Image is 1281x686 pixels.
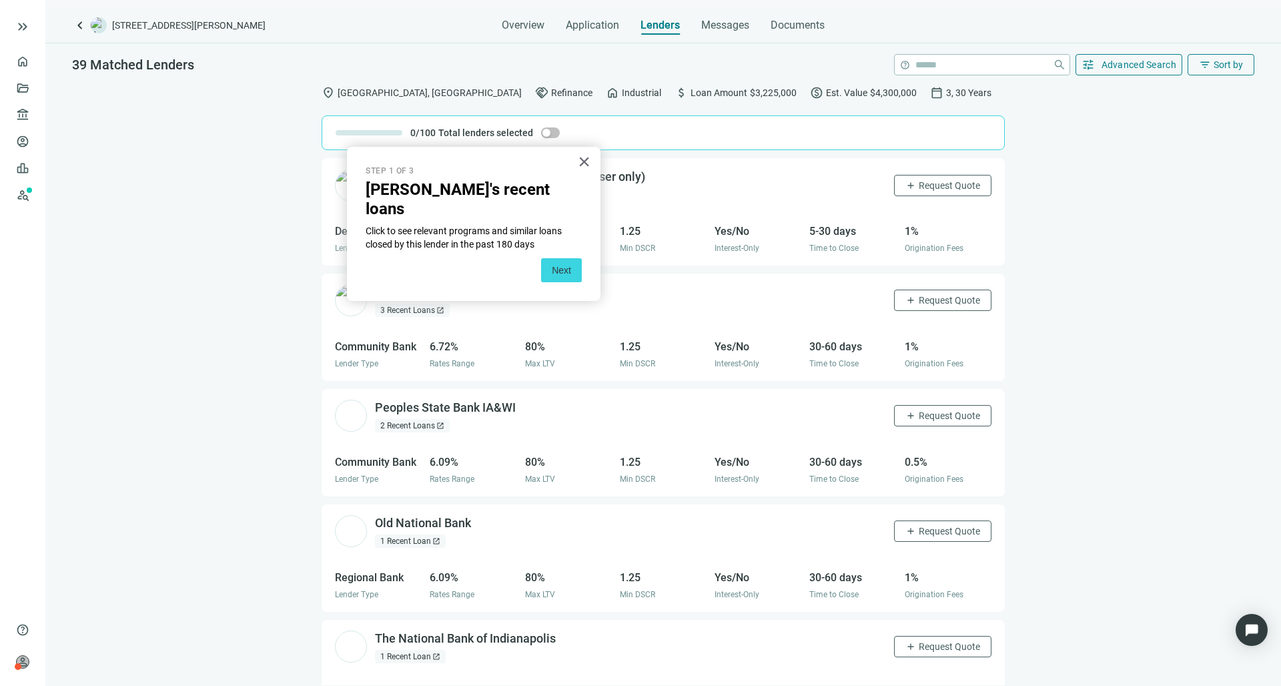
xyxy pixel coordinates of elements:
[620,454,707,470] div: 1.25
[525,590,555,599] span: Max LTV
[366,180,582,219] h2: [PERSON_NAME]'s recent loans
[335,359,378,368] span: Lender Type
[919,295,980,306] span: Request Quote
[375,400,516,416] div: Peoples State Bank IA&WI
[919,180,980,191] span: Request Quote
[436,422,444,430] span: open_in_new
[810,86,917,99] div: Est. Value
[905,338,991,355] div: 1%
[525,359,555,368] span: Max LTV
[620,590,655,599] span: Min DSCR
[112,19,266,32] span: [STREET_ADDRESS][PERSON_NAME]
[809,569,896,586] div: 30-60 days
[430,359,474,368] span: Rates Range
[375,304,450,317] div: 3 Recent Loans
[366,225,582,251] p: Click to see relevant programs and similar loans closed by this lender in the past 180 days
[410,126,436,139] span: 0/100
[809,359,859,368] span: Time to Close
[905,359,963,368] span: Origination Fees
[715,569,801,586] div: Yes/No
[715,223,801,240] div: Yes/No
[72,17,88,33] span: keyboard_arrow_left
[525,338,612,355] div: 80%
[905,569,991,586] div: 1%
[905,244,963,253] span: Origination Fees
[1082,58,1095,71] span: tune
[870,85,917,100] span: $4,300,000
[905,295,916,306] span: add
[91,17,107,33] img: deal-logo
[1236,614,1268,646] div: Open Intercom Messenger
[430,569,516,586] div: 6.09%
[335,338,422,355] div: Community Bank
[620,338,707,355] div: 1.25
[620,474,655,484] span: Min DSCR
[366,165,582,177] p: Step 1 of 3
[438,126,533,139] span: Total lenders selected
[809,454,896,470] div: 30-60 days
[375,535,446,548] div: 1 Recent Loan
[1199,59,1211,71] span: filter_list
[675,86,688,99] span: attach_money
[335,244,378,253] span: Lender Type
[16,655,29,669] span: person
[620,244,655,253] span: Min DSCR
[72,57,194,73] span: 39 Matched Lenders
[715,454,801,470] div: Yes/No
[335,454,422,470] div: Community Bank
[900,60,910,70] span: help
[905,454,991,470] div: 0.5%
[620,569,707,586] div: 1.25
[1214,59,1243,70] span: Sort by
[715,338,801,355] div: Yes/No
[335,474,378,484] span: Lender Type
[640,19,680,32] span: Lenders
[335,223,422,240] div: Debt Fund
[715,590,759,599] span: Interest-Only
[502,19,544,32] span: Overview
[946,85,991,100] span: 3, 30 Years
[535,86,548,99] span: handshake
[436,306,444,314] span: open_in_new
[675,86,797,99] div: Loan Amount
[905,641,916,652] span: add
[375,515,471,532] div: Old National Bank
[771,19,825,32] span: Documents
[809,590,859,599] span: Time to Close
[620,359,655,368] span: Min DSCR
[809,223,896,240] div: 5-30 days
[566,19,619,32] span: Application
[525,569,612,586] div: 80%
[919,410,980,421] span: Request Quote
[322,86,335,99] span: location_on
[919,526,980,537] span: Request Quote
[620,223,707,240] div: 1.25
[715,359,759,368] span: Interest-Only
[905,590,963,599] span: Origination Fees
[525,474,555,484] span: Max LTV
[432,537,440,545] span: open_in_new
[715,244,759,253] span: Interest-Only
[715,474,759,484] span: Interest-Only
[578,151,590,172] button: Close
[809,244,859,253] span: Time to Close
[15,19,31,35] span: keyboard_double_arrow_right
[375,631,556,647] div: The National Bank of Indianapolis
[905,180,916,191] span: add
[919,641,980,652] span: Request Quote
[335,590,378,599] span: Lender Type
[375,419,450,432] div: 2 Recent Loans
[701,19,749,31] span: Messages
[551,85,592,100] span: Refinance
[606,86,619,99] span: home
[809,338,896,355] div: 30-60 days
[1102,59,1177,70] span: Advanced Search
[750,85,797,100] span: $3,225,000
[905,410,916,421] span: add
[905,223,991,240] div: 1%
[810,86,823,99] span: paid
[335,569,422,586] div: Regional Bank
[622,85,661,100] span: Industrial
[525,454,612,470] div: 80%
[541,258,582,282] button: Next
